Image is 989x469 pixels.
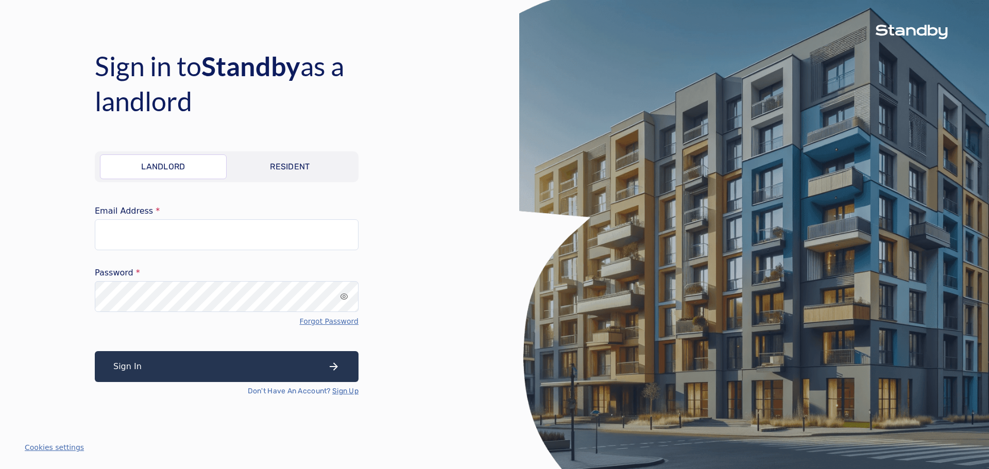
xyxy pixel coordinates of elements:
[332,386,359,396] a: Sign Up
[248,386,359,396] p: Don't Have An Account?
[95,351,359,382] button: Sign In
[340,292,348,301] div: input icon
[95,281,359,312] input: password
[201,50,300,82] span: Standby
[25,442,84,453] button: Cookies settings
[95,269,359,277] label: Password
[300,316,359,326] a: Forgot Password
[95,207,359,215] label: Email Address
[227,154,353,179] a: Resident
[100,154,227,179] a: Landlord
[270,161,310,173] p: Resident
[95,48,424,118] h4: Sign in to as a landlord
[141,161,185,173] p: Landlord
[95,219,359,250] input: email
